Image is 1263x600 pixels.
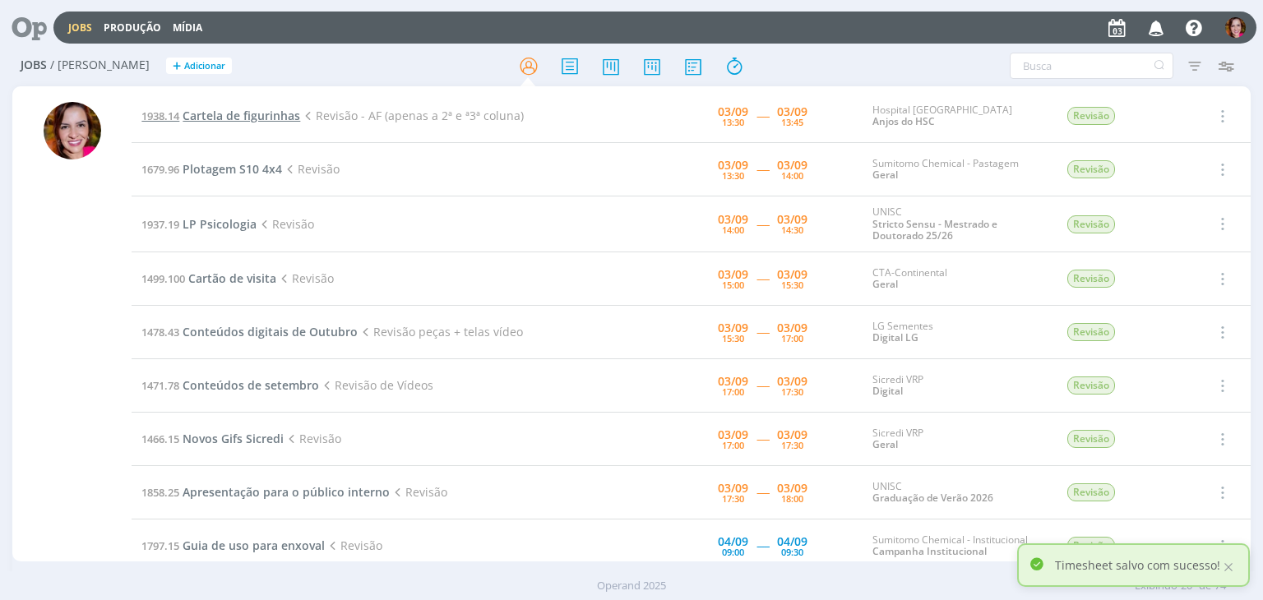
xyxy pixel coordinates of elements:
div: 17:00 [722,387,744,396]
span: Revisão - AF (apenas a 2ª e ª3ª coluna) [300,108,523,123]
div: 14:00 [722,225,744,234]
span: Revisão [1067,160,1115,178]
div: 04/09 [777,536,807,547]
a: 1679.96Plotagem S10 4x4 [141,161,282,177]
div: 13:30 [722,118,744,127]
button: B [1224,13,1247,42]
span: 1797.15 [141,538,179,553]
button: Mídia [168,21,207,35]
span: Adicionar [184,61,225,72]
span: Revisão [325,538,382,553]
div: 03/09 [718,269,748,280]
div: 18:00 [781,494,803,503]
div: 03/09 [777,214,807,225]
span: Revisão [390,484,446,500]
span: Revisão [1067,107,1115,125]
div: 03/09 [777,106,807,118]
div: 13:30 [722,171,744,180]
span: Jobs [21,58,47,72]
span: 1471.78 [141,378,179,393]
div: CTA-Continental [872,267,1042,291]
span: 1679.96 [141,162,179,177]
div: 17:30 [781,441,803,450]
span: LP Psicologia [183,216,257,232]
a: Produção [104,21,161,35]
span: Revisão [1067,376,1115,395]
div: Sicredi VRP [872,427,1042,451]
div: 14:30 [781,225,803,234]
div: LG Sementes [872,321,1042,344]
span: Revisão [1067,430,1115,448]
div: 17:00 [781,334,803,343]
span: Revisão [1067,270,1115,288]
span: Revisão peças + telas vídeo [358,324,522,339]
span: ----- [756,431,769,446]
div: 15:00 [722,280,744,289]
span: Conteúdos de setembro [183,377,319,393]
span: ----- [756,484,769,500]
span: Cartão de visita [188,270,276,286]
a: Anjos do HSC [872,114,935,128]
span: / [PERSON_NAME] [50,58,150,72]
div: 03/09 [718,159,748,171]
span: ----- [756,377,769,393]
span: Cartela de figurinhas [183,108,300,123]
input: Busca [1010,53,1173,79]
div: Sumitomo Chemical - Institucional [872,534,1042,558]
span: Revisão [284,431,340,446]
span: Novos Gifs Sicredi [183,431,284,446]
div: 03/09 [718,376,748,387]
span: Revisão [276,270,333,286]
div: 09:30 [781,547,803,556]
div: 03/09 [718,214,748,225]
span: ----- [756,216,769,232]
span: 1858.25 [141,485,179,500]
a: Jobs [68,21,92,35]
div: 09:00 [722,547,744,556]
button: Produção [99,21,166,35]
span: Revisão [282,161,339,177]
span: ----- [756,161,769,177]
a: 1797.15Guia de uso para enxoval [141,538,325,553]
a: 1466.15Novos Gifs Sicredi [141,431,284,446]
a: 1471.78Conteúdos de setembro [141,377,319,393]
span: 1499.100 [141,271,185,286]
span: 1938.14 [141,108,179,123]
img: B [44,102,101,159]
span: Conteúdos digitais de Outubro [183,324,358,339]
button: +Adicionar [166,58,232,75]
span: ----- [756,108,769,123]
a: 1499.100Cartão de visita [141,270,276,286]
div: 03/09 [777,376,807,387]
p: Timesheet salvo com sucesso! [1055,556,1220,574]
a: Geral [872,437,898,451]
a: 1858.25Apresentação para o público interno [141,484,390,500]
div: 03/09 [777,159,807,171]
a: 1938.14Cartela de figurinhas [141,108,300,123]
a: 1937.19LP Psicologia [141,216,257,232]
a: Graduação de Verão 2026 [872,491,993,505]
span: Revisão de Vídeos [319,377,433,393]
span: ----- [756,270,769,286]
img: B [1225,17,1246,38]
a: Campanha Institucional [872,544,987,558]
div: 03/09 [718,106,748,118]
div: 17:30 [781,387,803,396]
span: Plotagem S10 4x4 [183,161,282,177]
span: ----- [756,538,769,553]
span: + [173,58,181,75]
a: Digital LG [872,330,918,344]
div: UNISC [872,481,1042,505]
div: 03/09 [777,482,807,494]
div: 15:30 [781,280,803,289]
div: 14:00 [781,171,803,180]
span: Revisão [1067,323,1115,341]
a: Geral [872,168,898,182]
div: 03/09 [718,429,748,441]
a: Geral [872,277,898,291]
div: Hospital [GEOGRAPHIC_DATA] [872,104,1042,128]
span: ----- [756,324,769,339]
div: 13:45 [781,118,803,127]
a: Mídia [173,21,202,35]
div: UNISC [872,206,1042,242]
